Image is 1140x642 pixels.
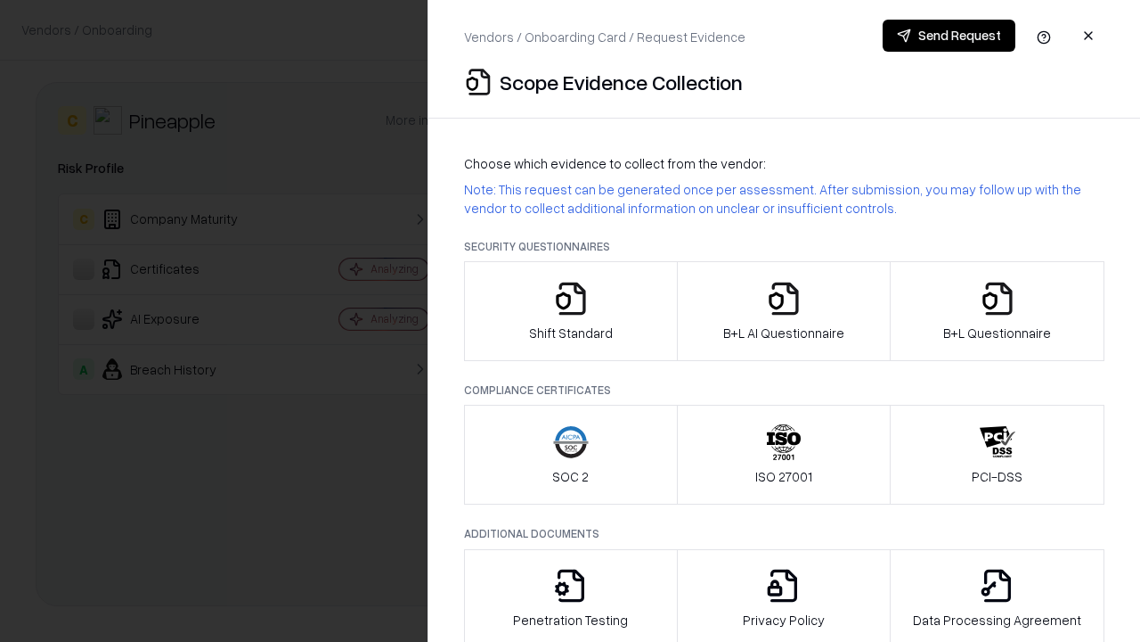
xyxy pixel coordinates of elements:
p: Compliance Certificates [464,383,1104,398]
p: B+L AI Questionnaire [723,324,844,342]
p: SOC 2 [552,467,589,486]
p: PCI-DSS [972,467,1022,486]
p: B+L Questionnaire [943,324,1051,342]
p: Privacy Policy [743,611,825,630]
p: Penetration Testing [513,611,628,630]
p: Vendors / Onboarding Card / Request Evidence [464,28,745,46]
p: Data Processing Agreement [913,611,1081,630]
p: Choose which evidence to collect from the vendor: [464,154,1104,173]
p: ISO 27001 [755,467,812,486]
p: Note: This request can be generated once per assessment. After submission, you may follow up with... [464,180,1104,218]
p: Shift Standard [529,324,613,342]
button: B+L Questionnaire [890,261,1104,361]
button: PCI-DSS [890,405,1104,505]
button: Send Request [883,20,1015,52]
p: Scope Evidence Collection [500,68,743,96]
button: Shift Standard [464,261,678,361]
button: ISO 27001 [677,405,892,505]
button: B+L AI Questionnaire [677,261,892,361]
button: SOC 2 [464,405,678,505]
p: Additional Documents [464,526,1104,541]
p: Security Questionnaires [464,239,1104,254]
